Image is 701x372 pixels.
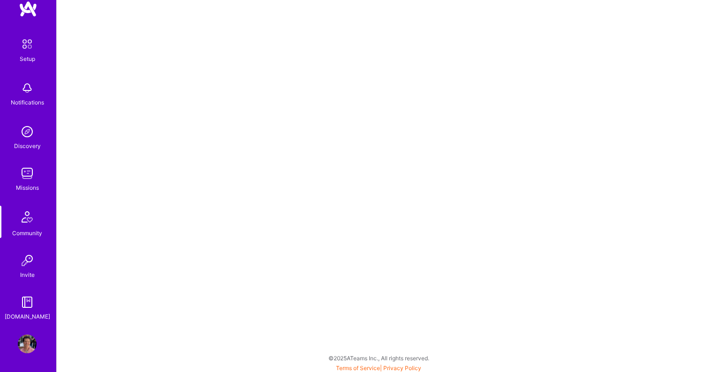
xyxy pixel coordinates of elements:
div: Notifications [11,97,44,107]
div: © 2025 ATeams Inc., All rights reserved. [56,346,701,370]
div: Invite [20,270,35,280]
div: Missions [16,183,39,193]
img: setup [17,34,37,54]
img: Invite [18,251,37,270]
img: User Avatar [18,335,37,353]
img: Community [16,206,38,228]
img: teamwork [18,164,37,183]
div: Setup [20,54,35,64]
img: guide book [18,293,37,312]
span: | [336,365,421,372]
img: bell [18,79,37,97]
div: [DOMAIN_NAME] [5,312,50,321]
a: User Avatar [15,335,39,353]
img: logo [19,0,37,17]
div: Community [12,228,42,238]
a: Terms of Service [336,365,380,372]
div: Discovery [14,141,41,151]
a: Privacy Policy [383,365,421,372]
img: discovery [18,122,37,141]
